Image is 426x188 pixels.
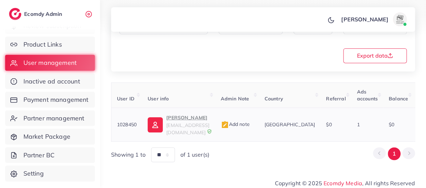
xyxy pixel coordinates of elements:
[221,96,249,102] span: Admin Note
[23,58,77,67] span: User management
[357,89,378,102] span: Ads accounts
[326,121,331,128] span: $0
[23,40,62,49] span: Product Links
[5,147,95,163] a: Partner BC
[357,121,360,128] span: 1
[166,113,209,122] p: [PERSON_NAME]
[148,117,163,132] img: ic-user-info.36bf1079.svg
[389,121,394,128] span: $0
[357,53,393,58] span: Export data
[166,122,209,135] span: [EMAIL_ADDRESS][DOMAIN_NAME]
[265,96,283,102] span: Country
[23,114,85,123] span: Partner management
[23,77,80,86] span: Inactive ad account
[23,151,55,160] span: Partner BC
[389,96,408,102] span: Balance
[9,8,21,20] img: logo
[221,121,250,127] span: Add note
[362,179,415,187] span: , All rights Reserved
[5,55,95,71] a: User management
[5,18,95,34] a: Review subscription
[393,12,407,26] img: avatar
[265,121,315,128] span: [GEOGRAPHIC_DATA]
[117,121,137,128] span: 1028450
[148,113,209,136] a: [PERSON_NAME][EMAIL_ADDRESS][DOMAIN_NAME]
[180,151,209,159] span: of 1 user(s)
[326,96,346,102] span: Referral
[341,15,388,23] p: [PERSON_NAME]
[148,96,169,102] span: User info
[23,132,70,141] span: Market Package
[23,169,44,178] span: Setting
[324,180,362,187] a: Ecomdy Media
[5,73,95,89] a: Inactive ad account
[5,129,95,145] a: Market Package
[9,8,64,20] a: logoEcomdy Admin
[343,48,407,63] button: Export data
[5,166,95,181] a: Setting
[337,12,409,26] a: [PERSON_NAME]avatar
[23,21,81,30] span: Review subscription
[221,121,229,129] img: admin_note.cdd0b510.svg
[5,92,95,108] a: Payment management
[23,95,89,104] span: Payment management
[5,110,95,126] a: Partner management
[207,129,212,134] img: 9CAL8B2pu8EFxCJHYAAAAldEVYdGRhdGU6Y3JlYXRlADIwMjItMTItMDlUMDQ6NTg6MzkrMDA6MDBXSlgLAAAAJXRFWHRkYXR...
[275,179,415,187] span: Copyright © 2025
[24,11,64,17] h2: Ecomdy Admin
[5,37,95,52] a: Product Links
[388,147,400,160] button: Go to page 1
[111,151,146,159] span: Showing 1 to
[117,96,135,102] span: User ID
[373,147,415,160] ul: Pagination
